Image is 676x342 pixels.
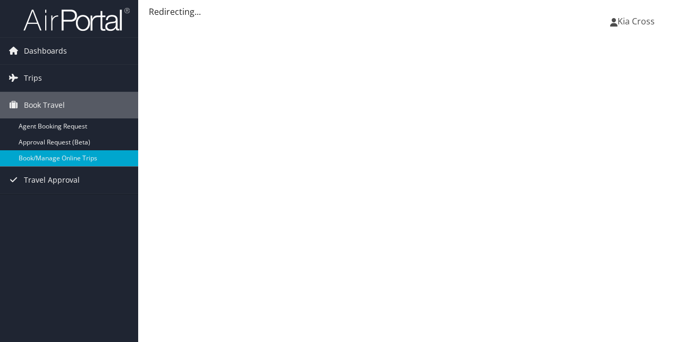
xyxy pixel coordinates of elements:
a: Kia Cross [610,5,665,37]
span: Kia Cross [618,15,655,27]
span: Trips [24,65,42,91]
span: Dashboards [24,38,67,64]
span: Book Travel [24,92,65,118]
span: Travel Approval [24,167,80,193]
img: airportal-logo.png [23,7,130,32]
div: Redirecting... [149,5,665,18]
